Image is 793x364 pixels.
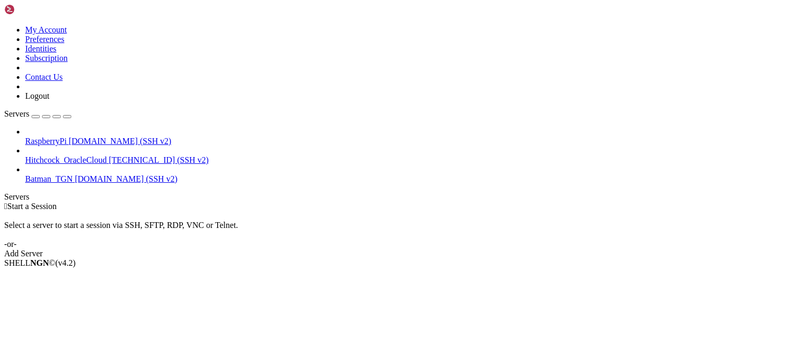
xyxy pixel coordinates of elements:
[25,91,49,100] a: Logout
[30,258,49,267] b: NGN
[4,211,789,249] div: Select a server to start a session via SSH, SFTP, RDP, VNC or Telnet. -or-
[25,155,107,164] span: Hitchcock_OracleCloud
[4,249,789,258] div: Add Server
[25,174,789,184] a: Batman_TGN [DOMAIN_NAME] (SSH v2)
[25,155,789,165] a: Hitchcock_OracleCloud [TECHNICAL_ID] (SSH v2)
[109,155,209,164] span: [TECHNICAL_ID] (SSH v2)
[25,165,789,184] li: Batman_TGN [DOMAIN_NAME] (SSH v2)
[25,174,73,183] span: Batman_TGN
[25,44,57,53] a: Identities
[25,146,789,165] li: Hitchcock_OracleCloud [TECHNICAL_ID] (SSH v2)
[25,137,789,146] a: RaspberryPi [DOMAIN_NAME] (SSH v2)
[7,202,57,211] span: Start a Session
[56,258,76,267] span: 4.2.0
[75,174,178,183] span: [DOMAIN_NAME] (SSH v2)
[25,137,67,145] span: RaspberryPi
[4,192,789,202] div: Servers
[25,127,789,146] li: RaspberryPi [DOMAIN_NAME] (SSH v2)
[4,109,29,118] span: Servers
[4,4,65,15] img: Shellngn
[25,54,68,63] a: Subscription
[4,202,7,211] span: 
[69,137,172,145] span: [DOMAIN_NAME] (SSH v2)
[4,109,71,118] a: Servers
[4,258,76,267] span: SHELL ©
[25,72,63,81] a: Contact Us
[25,25,67,34] a: My Account
[25,35,65,44] a: Preferences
